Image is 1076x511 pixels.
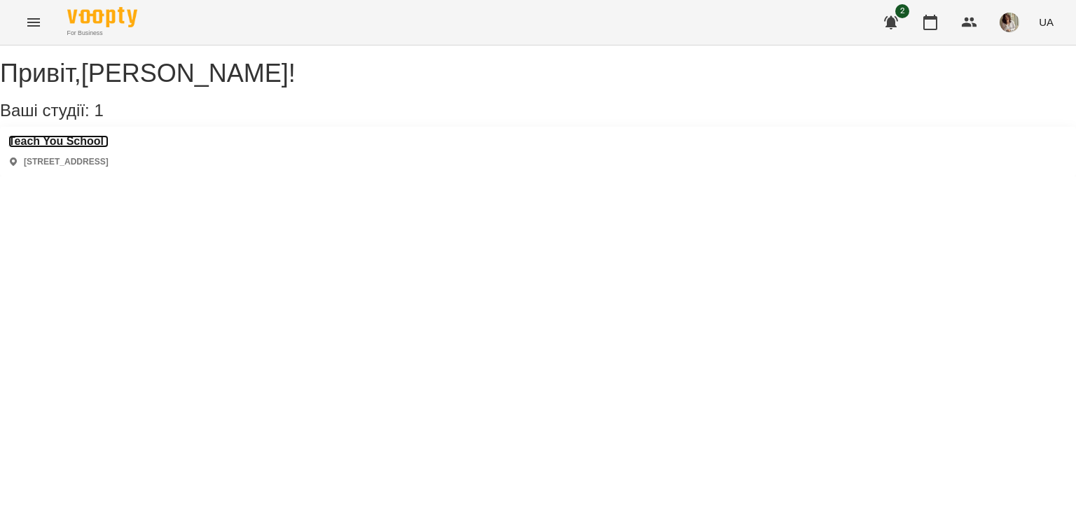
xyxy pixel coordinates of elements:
[1033,9,1059,35] button: UA
[24,156,109,168] p: [STREET_ADDRESS]
[67,29,137,38] span: For Business
[8,135,109,148] a: Teach You School
[17,6,50,39] button: Menu
[895,4,909,18] span: 2
[67,7,137,27] img: Voopty Logo
[94,101,103,120] span: 1
[1000,13,1019,32] img: cf9d72be1c49480477303613d6f9b014.jpg
[1039,15,1054,29] span: UA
